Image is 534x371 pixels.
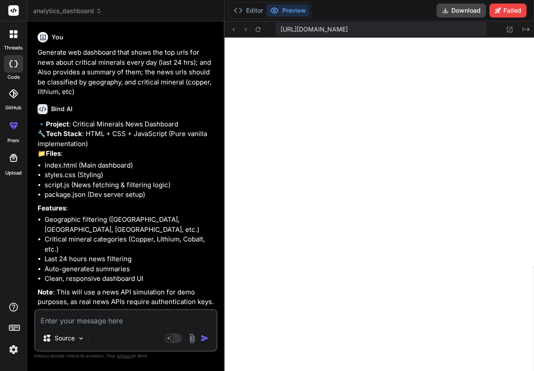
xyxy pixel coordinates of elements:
button: Failed [489,3,527,17]
li: script.js (News fetching & filtering logic) [45,180,216,190]
strong: Features [38,204,66,212]
strong: Tech Stack [46,129,82,138]
li: Clean, responsive dashboard UI [45,274,216,284]
li: Last 24 hours news filtering [45,254,216,264]
li: Auto-generated summaries [45,264,216,274]
p: 🔹 : Critical Minerals News Dashboard 🔧 : HTML + CSS + JavaScript (Pure vanilla implementation) 📁 : [38,119,216,159]
label: threads [4,44,23,52]
h6: Bind AI [51,105,73,113]
li: Critical mineral categories (Copper, Lithium, Cobalt, etc.) [45,234,216,254]
p: : [38,203,216,213]
button: Preview [267,4,309,17]
p: Always double-check its answers. Your in Bind [34,352,218,360]
li: Geographic filtering ([GEOGRAPHIC_DATA], [GEOGRAPHIC_DATA], [GEOGRAPHIC_DATA], etc.) [45,215,216,234]
img: attachment [187,333,197,343]
button: Editor [230,4,267,17]
label: prem [7,137,19,144]
label: code [7,73,20,81]
strong: Project [46,120,69,128]
iframe: Preview [225,38,534,371]
span: analytics_dashboard [33,7,102,15]
img: icon [201,334,209,343]
img: Pick Models [77,335,85,342]
strong: Note [38,288,53,296]
p: Source [55,334,75,343]
label: GitHub [5,104,21,112]
span: [URL][DOMAIN_NAME] [281,25,348,34]
button: Download [437,3,486,17]
h6: You [52,33,63,42]
p: : This will use a news API simulation for demo purposes, as real news APIs require authentication... [38,287,216,307]
li: styles.css (Styling) [45,170,216,180]
strong: Files [46,149,61,157]
img: settings [6,342,21,357]
p: Generate web dashboard that shows the top urls for news about critical minerals every day (last 2... [38,48,216,97]
li: package.json (Dev server setup) [45,190,216,200]
li: index.html (Main dashboard) [45,161,216,171]
label: Upload [5,169,22,177]
span: privacy [117,353,133,358]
